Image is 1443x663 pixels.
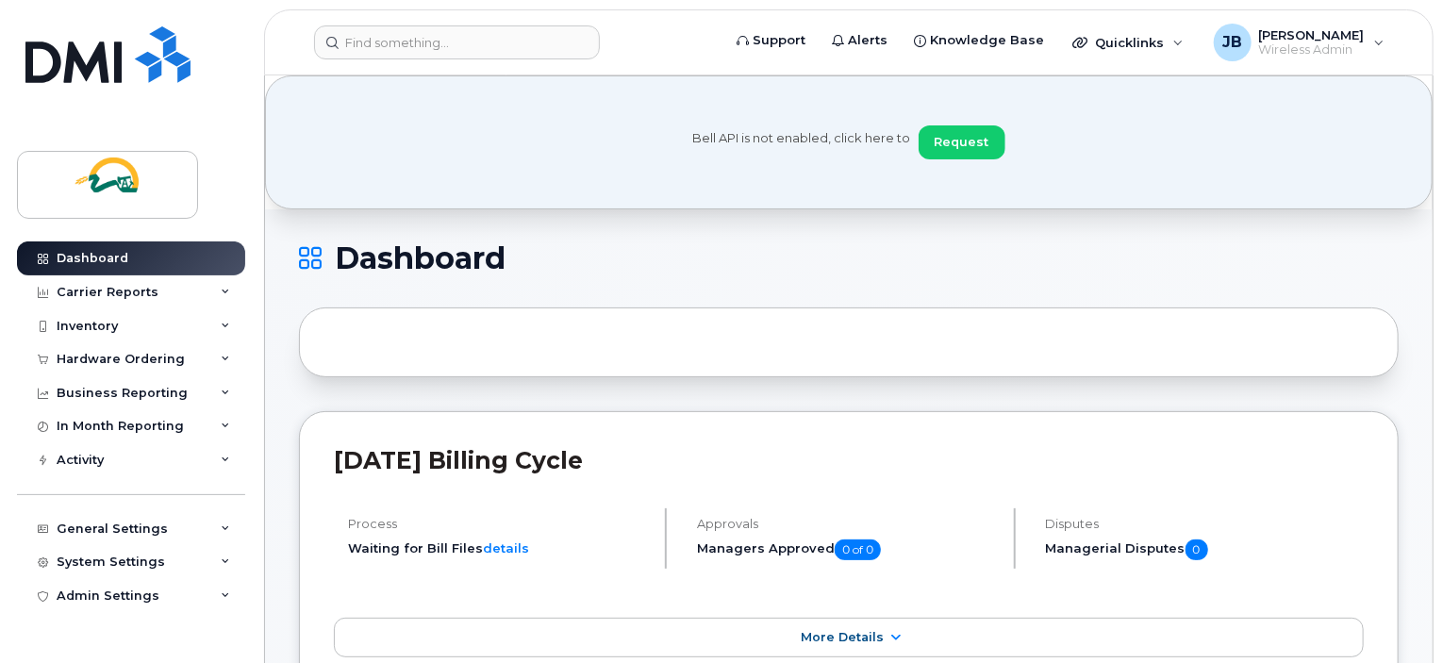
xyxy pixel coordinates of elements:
[1186,539,1208,560] span: 0
[697,539,998,560] h5: Managers Approved
[693,129,911,159] span: Bell API is not enabled, click here to
[1046,539,1364,560] h5: Managerial Disputes
[335,244,506,273] span: Dashboard
[348,517,649,531] h4: Process
[483,540,529,555] a: details
[1046,517,1364,531] h4: Disputes
[697,517,998,531] h4: Approvals
[919,125,1005,159] button: Request
[935,133,989,151] span: Request
[348,539,649,557] li: Waiting for Bill Files
[334,446,1364,474] h2: [DATE] Billing Cycle
[801,630,884,644] span: More Details
[835,539,881,560] span: 0 of 0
